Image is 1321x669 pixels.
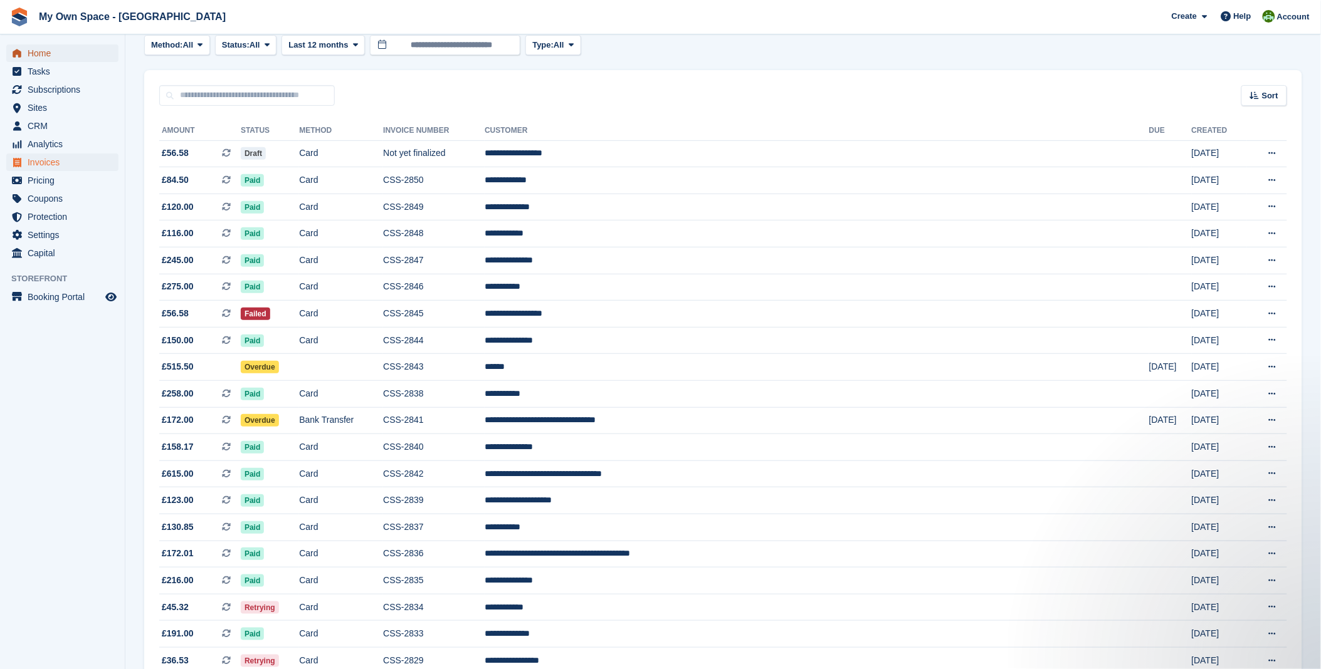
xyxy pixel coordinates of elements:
span: Help [1234,10,1251,23]
span: Type: [532,39,554,51]
span: Failed [241,308,270,320]
span: Sort [1262,90,1278,102]
th: Created [1192,121,1247,141]
td: [DATE] [1192,167,1247,194]
td: [DATE] [1192,354,1247,381]
td: Card [299,487,383,514]
td: [DATE] [1192,621,1247,648]
a: menu [6,208,118,226]
span: Paid [241,547,264,560]
span: All [183,39,194,51]
td: Card [299,621,383,648]
td: [DATE] [1192,568,1247,594]
td: CSS-2848 [383,220,485,247]
td: Card [299,434,383,461]
span: Create [1172,10,1197,23]
td: Card [299,460,383,487]
th: Due [1149,121,1192,141]
td: [DATE] [1192,434,1247,461]
span: £120.00 [162,200,194,214]
span: £275.00 [162,280,194,293]
span: Settings [28,226,103,244]
td: CSS-2840 [383,434,485,461]
span: Paid [241,281,264,293]
td: Card [299,167,383,194]
td: CSS-2845 [383,301,485,328]
td: CSS-2838 [383,381,485,408]
span: Account [1277,11,1310,23]
span: Booking Portal [28,288,103,306]
td: [DATE] [1192,301,1247,328]
td: [DATE] [1192,594,1247,621]
td: CSS-2842 [383,460,485,487]
img: stora-icon-8386f47178a22dfd0bd8f6a31ec36ba5ce8667c1dd55bd0f319d3a0aa187defe.svg [10,8,29,26]
a: menu [6,226,118,244]
button: Last 12 months [282,35,365,56]
a: menu [6,172,118,189]
span: Capital [28,244,103,262]
a: menu [6,81,118,98]
a: menu [6,153,118,171]
span: £172.00 [162,413,194,427]
span: £191.00 [162,627,194,640]
span: Last 12 months [288,39,348,51]
span: All [250,39,260,51]
td: Card [299,594,383,621]
span: Paid [241,254,264,267]
span: Paid [241,388,264,400]
span: £45.32 [162,601,189,614]
td: Card [299,194,383,220]
td: Bank Transfer [299,407,383,434]
a: menu [6,63,118,80]
img: Keely [1263,10,1275,23]
button: Type: All [525,35,581,56]
a: menu [6,99,118,117]
span: Draft [241,147,266,160]
span: Paid [241,574,264,587]
a: My Own Space - [GEOGRAPHIC_DATA] [34,6,231,27]
span: £84.50 [162,174,189,187]
a: menu [6,117,118,135]
span: Analytics [28,135,103,153]
span: £123.00 [162,494,194,507]
th: Customer [485,121,1149,141]
span: Paid [241,334,264,347]
span: Overdue [241,414,279,427]
button: Status: All [215,35,276,56]
td: Card [299,381,383,408]
td: Card [299,220,383,247]
td: Card [299,568,383,594]
td: Card [299,247,383,274]
span: Status: [222,39,250,51]
span: £56.58 [162,147,189,160]
td: CSS-2847 [383,247,485,274]
span: Protection [28,208,103,226]
td: CSS-2841 [383,407,485,434]
td: Card [299,274,383,301]
td: Card [299,327,383,354]
td: [DATE] [1192,327,1247,354]
th: Method [299,121,383,141]
span: Paid [241,494,264,507]
td: CSS-2834 [383,594,485,621]
span: All [554,39,564,51]
td: [DATE] [1149,354,1192,381]
td: [DATE] [1192,381,1247,408]
td: [DATE] [1192,460,1247,487]
span: Pricing [28,172,103,189]
span: Sites [28,99,103,117]
td: Card [299,140,383,167]
td: [DATE] [1192,140,1247,167]
td: CSS-2844 [383,327,485,354]
td: Card [299,301,383,328]
th: Status [241,121,299,141]
td: [DATE] [1192,220,1247,247]
a: menu [6,135,118,153]
td: CSS-2835 [383,568,485,594]
a: Preview store [103,289,118,304]
span: £615.00 [162,467,194,480]
span: Invoices [28,153,103,171]
td: Card [299,514,383,541]
span: Home [28,44,103,62]
a: menu [6,44,118,62]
